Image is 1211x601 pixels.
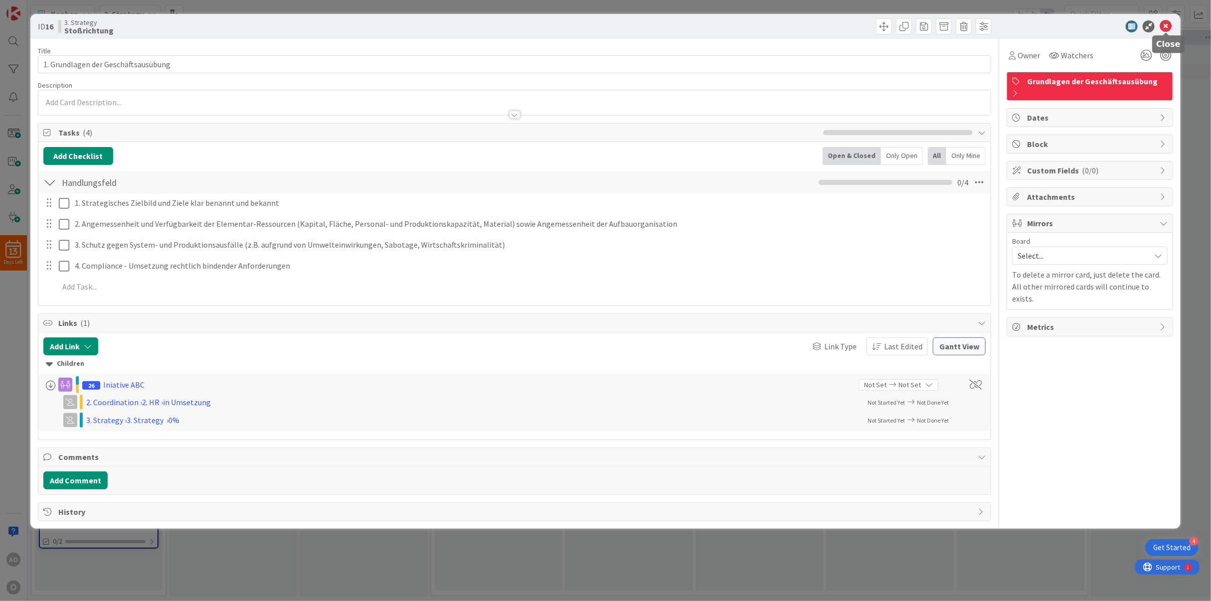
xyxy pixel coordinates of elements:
div: Only Mine [946,147,986,165]
span: Custom Fields [1027,164,1155,176]
div: 1 [52,4,54,12]
span: Not Started Yet [868,417,905,424]
button: Gantt View [933,337,986,355]
p: 1. Strategisches Zielbild und Ziele klar benannt und bekannt [75,197,984,209]
span: Not Started Yet [868,399,905,406]
div: Open Get Started checklist, remaining modules: 4 [1145,539,1199,556]
input: Add Checklist... [58,173,283,191]
button: Add Link [43,337,98,355]
span: Watchers [1061,49,1093,61]
span: Last Edited [884,340,922,352]
span: Metrics [1027,321,1155,333]
span: History [58,506,973,518]
b: 16 [45,21,53,31]
span: Attachments [1027,191,1155,203]
span: ID [38,20,53,32]
button: Add Comment [43,471,108,489]
span: Not Done Yet [917,417,949,424]
span: Link Type [824,340,857,352]
span: Description [38,81,72,90]
div: All [928,147,946,165]
div: Get Started [1153,543,1191,553]
input: type card name here... [38,55,992,73]
b: Stoßrichtung [64,26,114,34]
div: 4 [1190,537,1199,546]
div: Open & Closed [823,147,881,165]
span: 26 [82,381,100,390]
span: Owner [1018,49,1040,61]
div: 3. Strategy › 3. Strategy › 0% [86,414,345,426]
span: 0 / 4 [957,176,968,188]
span: ( 1 ) [80,318,90,328]
span: Not Done Yet [917,399,949,406]
span: Links [58,317,973,329]
span: Board [1012,238,1030,245]
p: To delete a mirror card, just delete the card. All other mirrored cards will continue to exists. [1012,269,1168,304]
div: Only Open [881,147,923,165]
span: Grundlagen der Geschäftsausübung [1027,75,1168,87]
span: ( 4 ) [83,128,92,138]
button: Add Checklist [43,147,113,165]
span: 3. Strategy [64,18,114,26]
span: Not Set [899,380,921,390]
p: 2. Angemessenheit und Verfügbarkeit der Elementar-Ressourcen (Kapital, Fläche, Personal- und Prod... [75,218,984,230]
p: 3. Schutz gegen System- und Produktionsausfälle (z.B. aufgrund von Umwelteinwirkungen, Sabotage, ... [75,239,984,251]
div: Iniative ABC [103,379,145,391]
span: Dates [1027,112,1155,124]
span: ( 0/0 ) [1082,165,1098,175]
span: Support [21,1,45,13]
span: Mirrors [1027,217,1155,229]
h5: Close [1156,39,1181,49]
span: Select... [1018,249,1145,263]
p: 4. Compliance - Umsetzung rechtlich bindender Anforderungen [75,260,984,272]
button: Last Edited [867,337,928,355]
span: Not Set [864,380,887,390]
label: Title [38,46,51,55]
span: Tasks [58,127,819,139]
span: Block [1027,138,1155,150]
span: Comments [58,451,973,463]
div: 2. Coordination › 2. HR › in Umsetzung [86,396,345,408]
div: Children [46,358,984,369]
